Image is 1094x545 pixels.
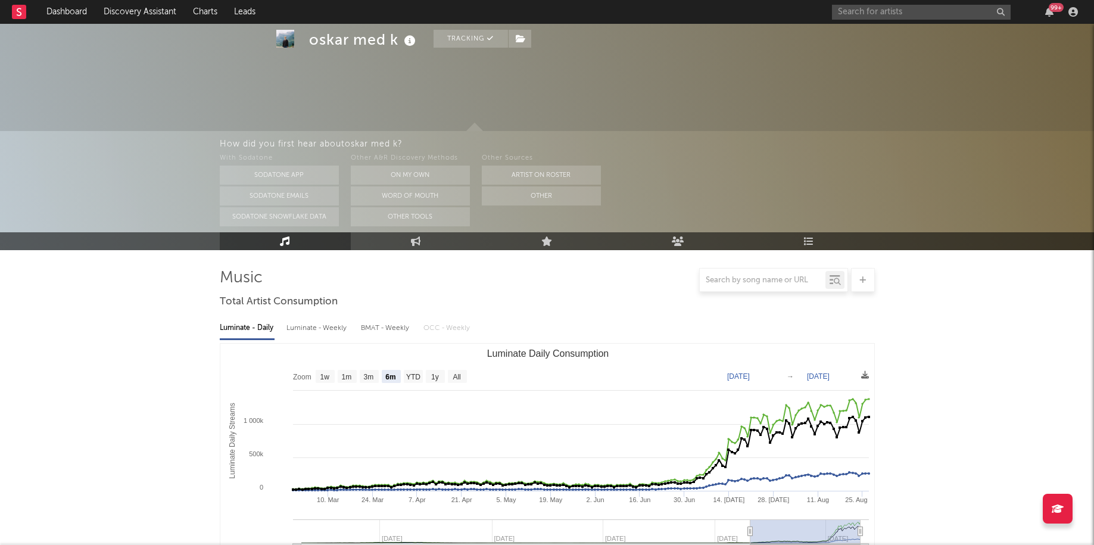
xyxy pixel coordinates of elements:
text: 5. May [496,496,516,503]
text: Luminate Daily Streams [228,403,236,478]
div: With Sodatone [220,151,339,166]
button: Word Of Mouth [351,186,470,205]
text: → [787,372,794,381]
text: 1w [320,373,329,381]
text: 14. [DATE] [713,496,744,503]
text: 10. Mar [317,496,339,503]
text: 21. Apr [451,496,472,503]
text: YTD [406,373,420,381]
div: BMAT - Weekly [361,318,412,338]
text: 25. Aug [845,496,867,503]
text: 1y [431,373,439,381]
button: 99+ [1045,7,1054,17]
button: Other Tools [351,207,470,226]
text: 500k [249,450,263,457]
text: 16. Jun [629,496,650,503]
div: Other A&R Discovery Methods [351,151,470,166]
button: Artist on Roster [482,166,601,185]
text: [DATE] [727,372,750,381]
text: 7. Apr [408,496,425,503]
text: [DATE] [807,372,830,381]
input: Search for artists [832,5,1011,20]
input: Search by song name or URL [700,276,825,285]
text: All [453,373,460,381]
text: 28. [DATE] [758,496,789,503]
text: 11. Aug [806,496,828,503]
text: 24. Mar [361,496,384,503]
button: Tracking [434,30,508,48]
text: 0 [259,484,263,491]
div: Luminate - Weekly [286,318,349,338]
text: Zoom [293,373,311,381]
div: oskar med k [309,30,419,49]
text: Luminate Daily Consumption [487,348,609,359]
div: Luminate - Daily [220,318,275,338]
text: 30. Jun [674,496,695,503]
text: 3m [363,373,373,381]
div: Other Sources [482,151,601,166]
div: 99 + [1049,3,1064,12]
button: Sodatone App [220,166,339,185]
text: 6m [385,373,395,381]
span: Total Artist Consumption [220,295,338,309]
button: Other [482,186,601,205]
text: 1 000k [243,417,263,424]
text: 1m [341,373,351,381]
button: Sodatone Emails [220,186,339,205]
text: 19. May [539,496,563,503]
button: Sodatone Snowflake Data [220,207,339,226]
button: On My Own [351,166,470,185]
text: 2. Jun [586,496,604,503]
